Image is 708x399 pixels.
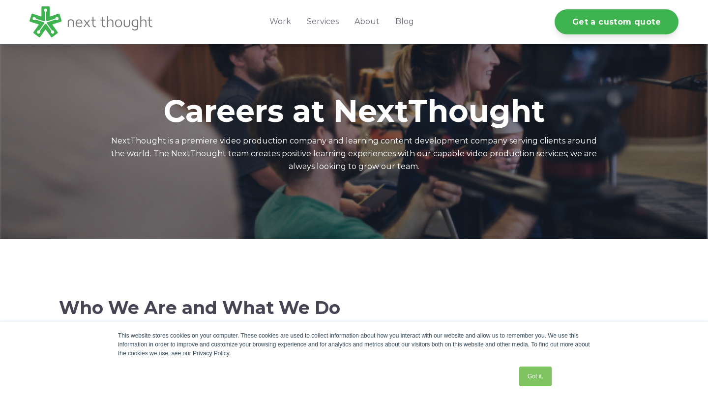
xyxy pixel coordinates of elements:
[519,367,552,386] a: Got it.
[108,135,600,173] p: NextThought is a premiere video production company and learning content development company servi...
[108,94,600,129] h1: Careers at NextThought
[59,298,347,318] h2: Who We Are and What We Do
[555,9,678,34] a: Get a custom quote
[29,6,152,37] img: LG - NextThought Logo
[118,331,590,358] div: This website stores cookies on your computer. These cookies are used to collect information about...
